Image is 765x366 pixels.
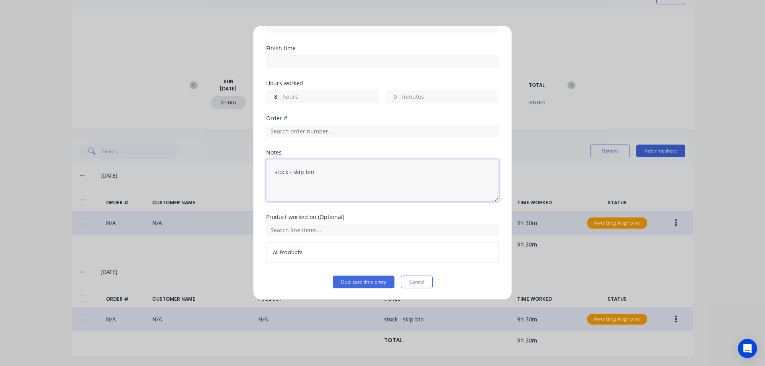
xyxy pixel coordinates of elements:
[333,276,394,288] button: Duplicate time entry
[282,92,379,102] label: hours
[738,339,757,358] div: Open Intercom Messenger
[386,90,400,102] input: 0
[266,214,499,220] div: Product worked on (Optional)
[402,92,498,102] label: minutes
[266,224,499,236] input: Search line items...
[401,276,433,288] button: Cancel
[266,150,499,155] div: Notes
[266,45,499,51] div: Finish time
[266,159,499,202] textarea: stock - skip bin
[273,249,492,256] span: All Products
[266,115,499,121] div: Order #
[266,80,499,86] div: Hours worked
[266,125,499,137] input: Search order number...
[267,90,280,102] input: 0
